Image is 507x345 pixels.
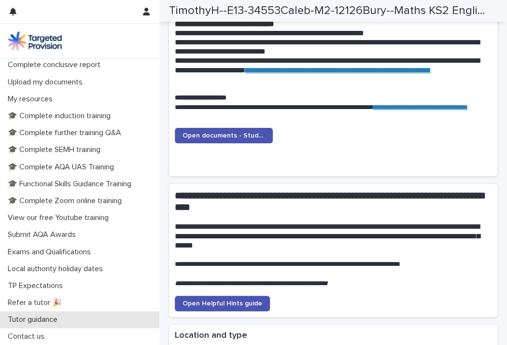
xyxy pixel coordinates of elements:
p: TP Expectations [4,281,70,290]
p: 🎓 Complete SEMH training [4,145,108,154]
p: 🎓 Complete further training Q&A [4,128,129,138]
p: 🎓 Complete Zoom online training [4,196,129,206]
p: 🎓 Complete AQA UAS Training [4,163,122,172]
p: View our free Youtube training [4,213,116,222]
h2: TimothyH--E13-34553Caleb-M2-12126Bury--Maths KS2 English KS2 Science KS2 English KS1 Maths KS1 Sc... [169,4,486,18]
p: Refer a tutor 🎉 [4,298,70,307]
p: Complete conclusive report [4,60,108,69]
a: Open Helpful Hints guide [175,296,270,311]
span: Open Helpful Hints guide [183,300,262,307]
p: Submit AQA Awards [4,230,84,239]
p: Tutor guidance [4,315,65,324]
p: Local authority holiday dates [4,264,111,274]
p: Exams and Qualifications [4,248,99,257]
p: My resources [4,95,60,104]
p: 🎓 Functional Skills Guidance Training [4,179,139,189]
p: Contact us [4,332,52,341]
img: M5nRWzHhSzIhMunXDL62 [8,31,62,51]
h2: Location and type [175,331,247,341]
p: Upload my documents [4,78,90,87]
span: Open documents - Student 1 [183,132,265,139]
p: 🎓 Complete induction training [4,111,118,121]
a: Open documents - Student 1 [175,128,273,143]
